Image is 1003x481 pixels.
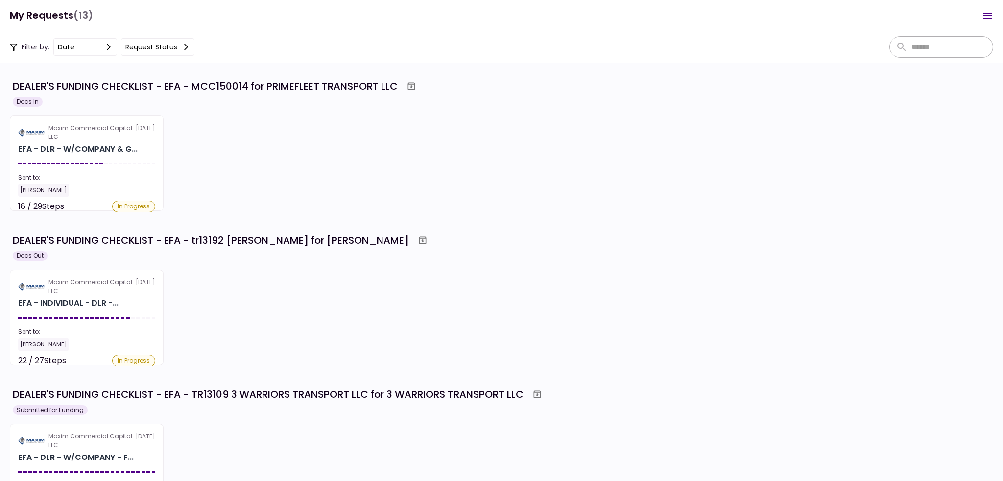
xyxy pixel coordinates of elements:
div: EFA - DLR - W/COMPANY & GUARANTOR - FUNDING CHECKLIST [18,143,138,155]
div: [PERSON_NAME] [18,338,69,351]
img: Partner logo [18,436,45,445]
div: Maxim Commercial Capital LLC [48,432,136,450]
button: date [53,38,117,56]
div: DEALER'S FUNDING CHECKLIST - EFA - TR13109 3 WARRIORS TRANSPORT LLC for 3 WARRIORS TRANSPORT LLC [13,387,524,402]
div: date [58,42,74,52]
div: In Progress [112,201,155,212]
div: Submitted for Funding [13,405,88,415]
button: Archive workflow [403,77,420,95]
div: Sent to: [18,327,155,336]
button: Open menu [976,4,999,27]
span: (13) [73,5,93,25]
div: DEALER'S FUNDING CHECKLIST - EFA - MCC150014 for PRIMEFLEET TRANSPORT LLC [13,79,398,93]
div: Docs In [13,97,43,107]
img: Partner logo [18,128,45,137]
div: [DATE] [18,432,155,450]
button: Archive workflow [528,386,546,403]
div: Maxim Commercial Capital LLC [48,124,136,141]
div: In Progress [112,355,155,366]
div: 18 / 29 Steps [18,201,64,212]
div: [DATE] [18,278,155,296]
div: Maxim Commercial Capital LLC [48,278,136,296]
button: Request status [121,38,194,56]
img: Partner logo [18,282,45,291]
div: 22 / 27 Steps [18,355,66,366]
div: EFA - INDIVIDUAL - DLR - FUNDING CHECKLIST [18,298,119,309]
div: Filter by: [10,38,194,56]
div: Sent to: [18,173,155,182]
div: DEALER'S FUNDING CHECKLIST - EFA - tr13192 [PERSON_NAME] for [PERSON_NAME] [13,233,409,248]
div: [DATE] [18,124,155,141]
h1: My Requests [10,5,93,25]
div: [PERSON_NAME] [18,184,69,197]
div: EFA - DLR - W/COMPANY - FUNDING CHECKLIST [18,452,134,463]
div: Docs Out [13,251,48,261]
button: Archive workflow [414,231,431,249]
